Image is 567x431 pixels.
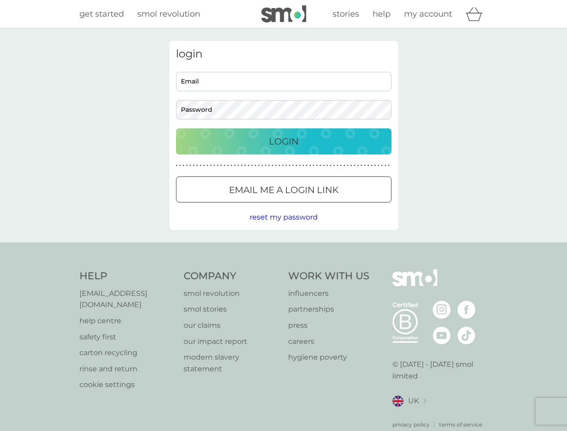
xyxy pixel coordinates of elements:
[333,163,335,168] p: ●
[350,163,352,168] p: ●
[282,163,284,168] p: ●
[309,163,311,168] p: ●
[265,163,267,168] p: ●
[288,352,369,363] a: hygiene poverty
[320,163,321,168] p: ●
[404,8,452,21] a: my account
[261,5,306,22] img: smol
[224,163,225,168] p: ●
[176,48,391,61] h3: login
[288,320,369,331] a: press
[184,320,279,331] a: our claims
[183,163,185,168] p: ●
[371,163,373,168] p: ●
[251,163,253,168] p: ●
[373,9,391,19] span: help
[200,163,202,168] p: ●
[423,399,426,404] img: select a new location
[79,288,175,311] p: [EMAIL_ADDRESS][DOMAIN_NAME]
[368,163,369,168] p: ●
[378,163,379,168] p: ●
[288,269,369,283] h4: Work With Us
[392,359,488,382] p: © [DATE] - [DATE] smol limited
[234,163,236,168] p: ●
[250,211,318,223] button: reset my password
[229,183,338,197] p: Email me a login link
[357,163,359,168] p: ●
[337,163,338,168] p: ●
[184,352,279,374] a: modern slavery statement
[137,9,200,19] span: smol revolution
[241,163,242,168] p: ●
[288,303,369,315] a: partnerships
[184,288,279,299] a: smol revolution
[330,163,332,168] p: ●
[184,269,279,283] h4: Company
[79,347,175,359] a: carton recycling
[255,163,256,168] p: ●
[189,163,191,168] p: ●
[385,163,387,168] p: ●
[392,420,430,429] a: privacy policy
[347,163,349,168] p: ●
[250,213,318,221] span: reset my password
[184,303,279,315] a: smol stories
[433,326,451,344] img: visit the smol Youtube page
[343,163,345,168] p: ●
[457,326,475,344] img: visit the smol Tiktok page
[288,336,369,347] a: careers
[210,163,212,168] p: ●
[313,163,315,168] p: ●
[258,163,260,168] p: ●
[388,163,390,168] p: ●
[466,5,488,23] div: basket
[286,163,287,168] p: ●
[79,315,175,327] a: help centre
[261,163,263,168] p: ●
[360,163,362,168] p: ●
[79,379,175,391] a: cookie settings
[207,163,208,168] p: ●
[237,163,239,168] p: ●
[354,163,356,168] p: ●
[439,420,482,429] a: terms of service
[269,134,299,149] p: Login
[231,163,233,168] p: ●
[295,163,297,168] p: ●
[275,163,277,168] p: ●
[176,163,178,168] p: ●
[79,363,175,375] a: rinse and return
[288,288,369,299] a: influencers
[333,8,359,21] a: stories
[184,336,279,347] p: our impact report
[326,163,328,168] p: ●
[176,176,391,202] button: Email me a login link
[193,163,195,168] p: ●
[79,269,175,283] h4: Help
[316,163,318,168] p: ●
[220,163,222,168] p: ●
[217,163,219,168] p: ●
[374,163,376,168] p: ●
[213,163,215,168] p: ●
[292,163,294,168] p: ●
[457,301,475,319] img: visit the smol Facebook page
[79,9,124,19] span: get started
[272,163,273,168] p: ●
[392,269,437,300] img: smol
[303,163,304,168] p: ●
[186,163,188,168] p: ●
[268,163,270,168] p: ●
[340,163,342,168] p: ●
